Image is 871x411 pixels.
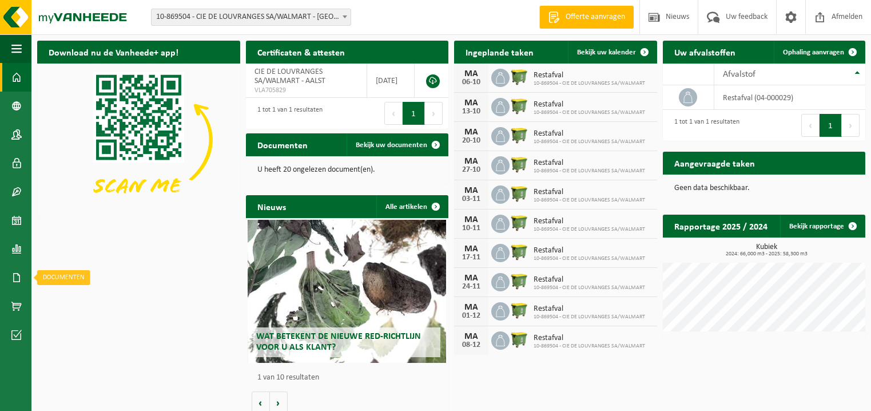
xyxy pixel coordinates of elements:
a: Alle artikelen [376,195,447,218]
div: MA [460,332,483,341]
img: WB-1100-HPE-GN-51 [510,242,529,262]
p: U heeft 20 ongelezen document(en). [257,166,438,174]
a: Bekijk uw kalender [568,41,656,64]
img: WB-1100-HPE-GN-51 [510,67,529,86]
div: 1 tot 1 van 1 resultaten [669,113,739,138]
span: Afvalstof [723,70,755,79]
h2: Certificaten & attesten [246,41,356,63]
span: 10-869504 - CIE DE LOUVRANGES SA/WALMART [534,255,645,262]
span: Restafval [534,188,645,197]
button: Previous [801,114,820,137]
div: 1 tot 1 van 1 resultaten [252,101,323,126]
span: 10-869504 - CIE DE LOUVRANGES SA/WALMART [534,80,645,87]
div: 01-12 [460,312,483,320]
img: WB-1100-HPE-GN-51 [510,301,529,320]
h2: Uw afvalstoffen [663,41,747,63]
span: Restafval [534,246,645,255]
span: Offerte aanvragen [563,11,628,23]
h2: Ingeplande taken [454,41,545,63]
td: restafval (04-000029) [714,85,865,110]
button: Next [842,114,860,137]
div: MA [460,98,483,108]
span: 10-869504 - CIE DE LOUVRANGES SA/WALMART [534,197,645,204]
span: Bekijk uw documenten [356,141,427,149]
img: WB-1100-HPE-GN-51 [510,184,529,203]
span: Restafval [534,217,645,226]
a: Ophaling aanvragen [774,41,864,64]
div: 13-10 [460,108,483,116]
span: Restafval [534,159,645,168]
img: WB-1100-HPE-GN-51 [510,96,529,116]
p: Geen data beschikbaar. [674,184,854,192]
div: 06-10 [460,78,483,86]
span: Bekijk uw kalender [577,49,636,56]
p: 1 van 10 resultaten [257,374,443,382]
h2: Documenten [246,133,319,156]
div: MA [460,303,483,312]
h2: Nieuws [246,195,297,218]
a: Wat betekent de nieuwe RED-richtlijn voor u als klant? [248,220,446,363]
img: WB-1100-HPE-GN-51 [510,330,529,349]
div: MA [460,69,483,78]
span: Restafval [534,71,645,80]
div: MA [460,128,483,137]
h3: Kubiek [669,243,866,257]
button: 1 [820,114,842,137]
button: Previous [384,102,403,125]
span: 10-869504 - CIE DE LOUVRANGES SA/WALMART [534,343,645,350]
div: MA [460,215,483,224]
span: Ophaling aanvragen [783,49,844,56]
div: 03-11 [460,195,483,203]
span: Wat betekent de nieuwe RED-richtlijn voor u als klant? [256,332,421,352]
span: Restafval [534,275,645,284]
span: 10-869504 - CIE DE LOUVRANGES SA/WALMART - AALST [152,9,351,25]
h2: Aangevraagde taken [663,152,766,174]
a: Bekijk rapportage [780,215,864,238]
span: 10-869504 - CIE DE LOUVRANGES SA/WALMART [534,314,645,321]
img: WB-1100-HPE-GN-51 [510,213,529,232]
span: 10-869504 - CIE DE LOUVRANGES SA/WALMART [534,109,645,116]
span: 10-869504 - CIE DE LOUVRANGES SA/WALMART - AALST [151,9,351,26]
h2: Rapportage 2025 / 2024 [663,215,779,237]
img: WB-1100-HPE-GN-51 [510,271,529,291]
button: 1 [403,102,425,125]
span: 10-869504 - CIE DE LOUVRANGES SA/WALMART [534,284,645,291]
div: MA [460,244,483,254]
span: Restafval [534,334,645,343]
a: Offerte aanvragen [539,6,634,29]
h2: Download nu de Vanheede+ app! [37,41,190,63]
span: VLA705829 [254,86,358,95]
div: 10-11 [460,224,483,232]
span: 10-869504 - CIE DE LOUVRANGES SA/WALMART [534,139,645,145]
div: MA [460,186,483,195]
img: Download de VHEPlus App [37,64,240,216]
div: MA [460,274,483,283]
span: 2024: 66,000 m3 - 2025: 58,300 m3 [669,251,866,257]
div: 17-11 [460,254,483,262]
span: Restafval [534,129,645,139]
span: Restafval [534,100,645,109]
img: WB-1100-HPE-GN-51 [510,155,529,174]
a: Bekijk uw documenten [347,133,447,156]
div: 20-10 [460,137,483,145]
button: Next [425,102,443,125]
div: 24-11 [460,283,483,291]
span: CIE DE LOUVRANGES SA/WALMART - AALST [254,68,325,85]
img: WB-1100-HPE-GN-51 [510,125,529,145]
td: [DATE] [367,64,415,98]
span: 10-869504 - CIE DE LOUVRANGES SA/WALMART [534,168,645,175]
span: 10-869504 - CIE DE LOUVRANGES SA/WALMART [534,226,645,233]
span: Restafval [534,305,645,314]
div: 27-10 [460,166,483,174]
div: MA [460,157,483,166]
div: 08-12 [460,341,483,349]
